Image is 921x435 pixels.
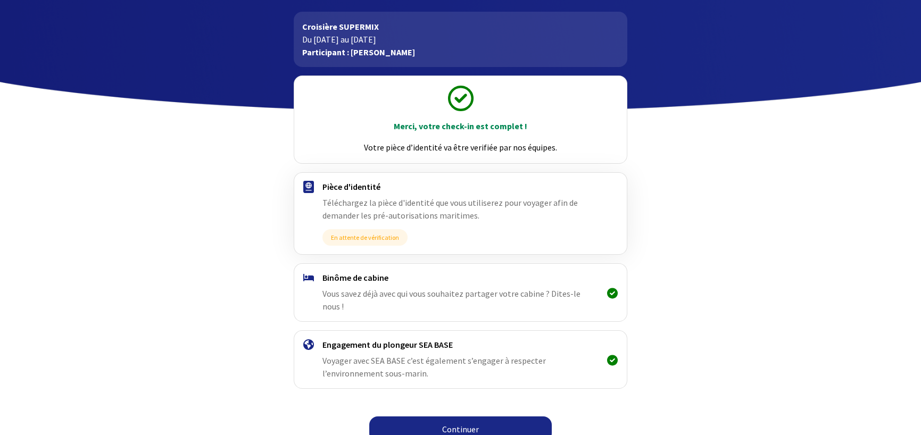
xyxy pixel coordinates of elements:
h4: Pièce d'identité [322,181,599,192]
p: Du [DATE] au [DATE] [302,33,619,46]
p: Participant : [PERSON_NAME] [302,46,619,58]
span: En attente de vérification [322,229,408,246]
span: Voyager avec SEA BASE c’est également s’engager à respecter l’environnement sous-marin. [322,355,546,379]
img: engagement.svg [303,339,314,350]
span: Téléchargez la pièce d'identité que vous utiliserez pour voyager afin de demander les pré-autoris... [322,197,578,221]
img: binome.svg [303,274,314,281]
p: Votre pièce d’identité va être verifiée par nos équipes. [304,141,617,154]
h4: Binôme de cabine [322,272,599,283]
p: Merci, votre check-in est complet ! [304,120,617,132]
h4: Engagement du plongeur SEA BASE [322,339,599,350]
span: Vous savez déjà avec qui vous souhaitez partager votre cabine ? Dites-le nous ! [322,288,580,312]
p: Croisière SUPERMIX [302,20,619,33]
img: passport.svg [303,181,314,193]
